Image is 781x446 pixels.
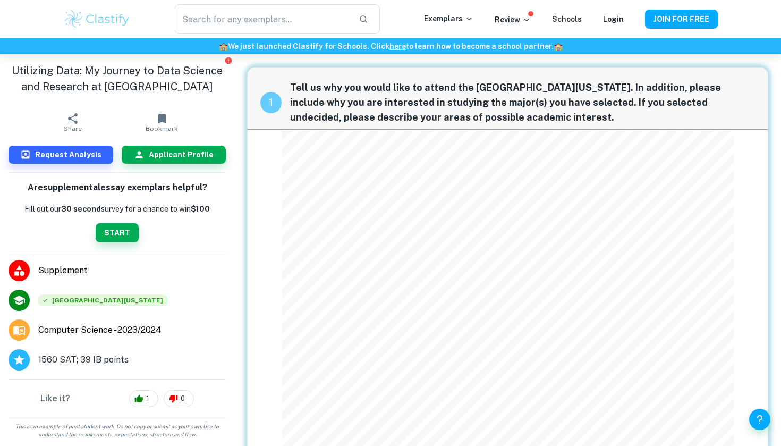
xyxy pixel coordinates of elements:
img: Clastify logo [63,9,131,30]
div: Accepted: University of Wisconsin - Madison [38,294,167,306]
div: recipe [260,92,282,113]
span: Bookmark [146,125,178,132]
span: 0 [175,393,191,404]
b: 30 second [61,205,101,213]
button: Bookmark [117,107,207,137]
h6: Like it? [40,392,70,405]
a: Login [603,15,624,23]
span: Computer Science - 2023/2024 [38,324,162,336]
p: Exemplars [424,13,473,24]
span: 1560 SAT; 39 IB points [38,354,129,366]
span: Tell us why you would like to attend the [GEOGRAPHIC_DATA][US_STATE]. In addition, please include... [290,80,755,125]
span: [GEOGRAPHIC_DATA][US_STATE] [38,294,167,306]
span: 1 [140,393,155,404]
input: Search for any exemplars... [175,4,350,34]
button: START [96,223,139,242]
span: This is an example of past student work. Do not copy or submit as your own. Use to understand the... [4,423,230,439]
h6: Request Analysis [35,149,101,161]
a: Schools [552,15,582,23]
div: 0 [164,390,194,407]
span: 🏫 [554,42,563,51]
a: Major and Application Year [38,324,170,336]
button: Report issue [224,56,232,64]
h6: Are supplemental essay exemplars helpful? [28,181,207,195]
p: Review [495,14,531,26]
span: Supplement [38,264,226,277]
h1: Utilizing Data: My Journey to Data Science and Research at [GEOGRAPHIC_DATA] [9,63,226,95]
h6: We just launched Clastify for Schools. Click to learn how to become a school partner. [2,40,779,52]
span: 🏫 [219,42,228,51]
button: Request Analysis [9,146,113,164]
h6: Applicant Profile [149,149,214,161]
div: 1 [129,390,158,407]
button: Applicant Profile [122,146,226,164]
span: Share [64,125,82,132]
p: Fill out our survey for a chance to win [24,203,210,215]
button: Help and Feedback [749,409,770,430]
strong: $100 [191,205,210,213]
a: here [389,42,406,51]
button: Share [28,107,117,137]
button: JOIN FOR FREE [645,10,718,29]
